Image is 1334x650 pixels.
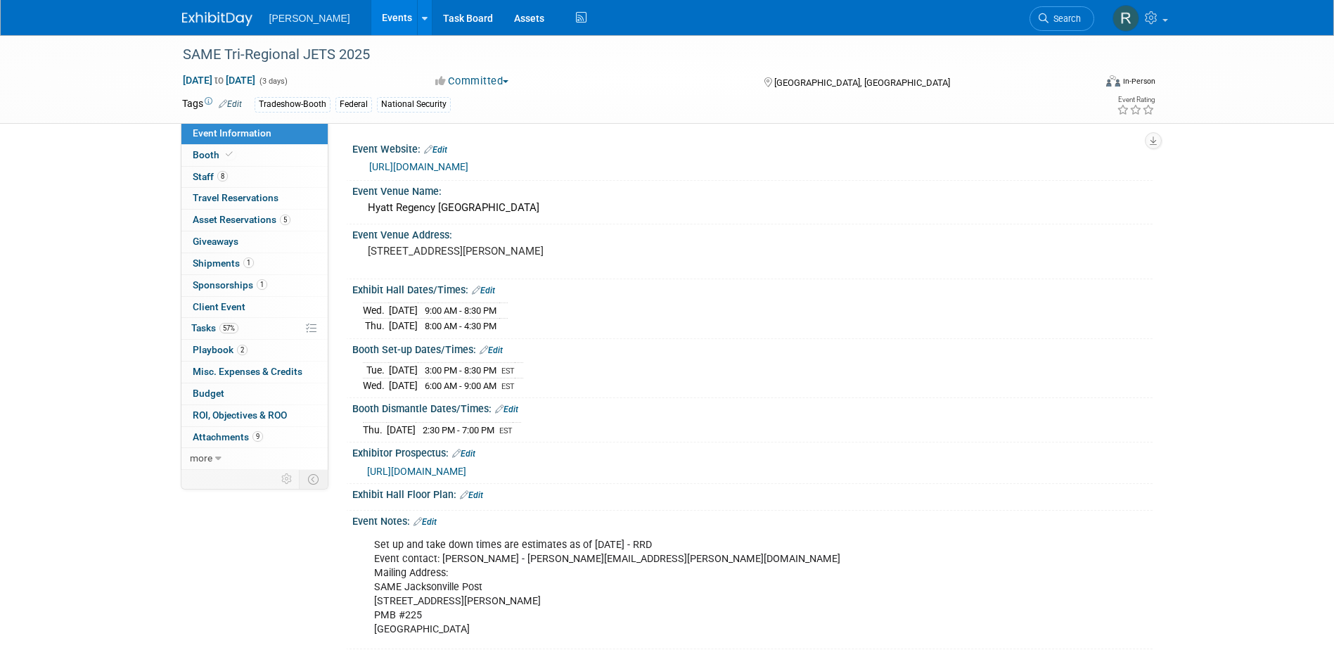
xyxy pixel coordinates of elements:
a: more [181,448,328,469]
span: 2 [237,345,248,355]
a: Shipments1 [181,253,328,274]
span: Travel Reservations [193,192,278,203]
div: Event Notes: [352,511,1153,529]
td: Personalize Event Tab Strip [275,470,300,488]
a: Travel Reservations [181,188,328,209]
div: Exhibitor Prospectus: [352,442,1153,461]
span: Asset Reservations [193,214,290,225]
div: In-Person [1122,76,1155,87]
span: Attachments [193,431,263,442]
div: Event Venue Name: [352,181,1153,198]
a: Giveaways [181,231,328,253]
a: [URL][DOMAIN_NAME] [369,161,468,172]
a: Edit [495,404,518,414]
span: 9 [252,431,263,442]
a: Edit [219,99,242,109]
td: Wed. [363,378,389,393]
div: Event Venue Address: [352,224,1153,242]
span: more [190,452,212,464]
a: Edit [452,449,475,459]
a: Tasks57% [181,318,328,339]
span: ROI, Objectives & ROO [193,409,287,421]
a: Edit [413,517,437,527]
span: EST [499,426,513,435]
img: ExhibitDay [182,12,252,26]
span: Client Event [193,301,245,312]
a: Edit [480,345,503,355]
span: 6:00 AM - 9:00 AM [425,381,496,391]
div: Event Rating [1117,96,1155,103]
a: Client Event [181,297,328,318]
span: Giveaways [193,236,238,247]
span: Sponsorships [193,279,267,291]
a: Booth [181,145,328,166]
div: National Security [377,97,451,112]
a: Event Information [181,123,328,144]
div: Tradeshow-Booth [255,97,331,112]
td: Tags [182,96,242,113]
button: Committed [430,74,514,89]
span: (3 days) [258,77,288,86]
span: 1 [257,279,267,290]
a: Edit [424,145,447,155]
span: 8 [217,171,228,181]
a: Search [1030,6,1094,31]
div: Federal [335,97,372,112]
td: [DATE] [389,363,418,378]
span: [DATE] [DATE] [182,74,256,87]
div: Hyatt Regency [GEOGRAPHIC_DATA] [363,197,1142,219]
a: Playbook2 [181,340,328,361]
td: Toggle Event Tabs [299,470,328,488]
span: [PERSON_NAME] [269,13,350,24]
a: ROI, Objectives & ROO [181,405,328,426]
span: Misc. Expenses & Credits [193,366,302,377]
a: Edit [460,490,483,500]
a: Budget [181,383,328,404]
span: 8:00 AM - 4:30 PM [425,321,496,331]
span: to [212,75,226,86]
span: EST [501,382,515,391]
img: Format-Inperson.png [1106,75,1120,87]
div: Set up and take down times are estimates as of [DATE] - RRD Event contact: [PERSON_NAME] - [PERSO... [364,531,998,644]
div: Booth Set-up Dates/Times: [352,339,1153,357]
span: Shipments [193,257,254,269]
div: SAME Tri-Regional JETS 2025 [178,42,1073,68]
a: Attachments9 [181,427,328,448]
td: Wed. [363,303,389,319]
span: Event Information [193,127,271,139]
div: Event Website: [352,139,1153,157]
td: [DATE] [389,319,418,333]
span: Budget [193,388,224,399]
a: Staff8 [181,167,328,188]
span: 9:00 AM - 8:30 PM [425,305,496,316]
pre: [STREET_ADDRESS][PERSON_NAME] [368,245,670,257]
td: Thu. [363,422,387,437]
a: Edit [472,286,495,295]
div: Event Format [1011,73,1156,94]
span: 57% [219,323,238,333]
span: Booth [193,149,236,160]
div: Exhibit Hall Floor Plan: [352,484,1153,502]
img: Rebecca Deis [1112,5,1139,32]
span: Tasks [191,322,238,333]
span: 5 [280,215,290,225]
td: Tue. [363,363,389,378]
td: [DATE] [387,422,416,437]
i: Booth reservation complete [226,151,233,158]
td: [DATE] [389,378,418,393]
a: Misc. Expenses & Credits [181,362,328,383]
a: Sponsorships1 [181,275,328,296]
span: Playbook [193,344,248,355]
td: Thu. [363,319,389,333]
span: Search [1048,13,1081,24]
td: [DATE] [389,303,418,319]
span: [GEOGRAPHIC_DATA], [GEOGRAPHIC_DATA] [774,77,950,88]
div: Exhibit Hall Dates/Times: [352,279,1153,298]
span: Staff [193,171,228,182]
span: 1 [243,257,254,268]
span: 3:00 PM - 8:30 PM [425,365,496,376]
a: [URL][DOMAIN_NAME] [367,466,466,477]
span: 2:30 PM - 7:00 PM [423,425,494,435]
a: Asset Reservations5 [181,210,328,231]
